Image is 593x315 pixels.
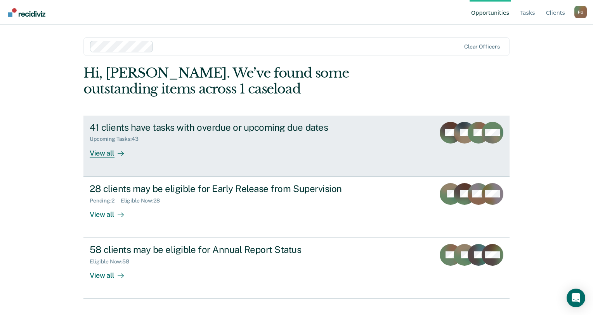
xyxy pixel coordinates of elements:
[90,183,362,194] div: 28 clients may be eligible for Early Release from Supervision
[121,197,166,204] div: Eligible Now : 28
[90,136,145,142] div: Upcoming Tasks : 43
[83,177,510,238] a: 28 clients may be eligible for Early Release from SupervisionPending:2Eligible Now:28View all
[574,6,587,18] div: P G
[464,43,500,50] div: Clear officers
[90,204,133,219] div: View all
[90,258,135,265] div: Eligible Now : 58
[90,244,362,255] div: 58 clients may be eligible for Annual Report Status
[90,265,133,280] div: View all
[90,197,121,204] div: Pending : 2
[83,65,424,97] div: Hi, [PERSON_NAME]. We’ve found some outstanding items across 1 caseload
[83,116,510,177] a: 41 clients have tasks with overdue or upcoming due datesUpcoming Tasks:43View all
[90,142,133,157] div: View all
[574,6,587,18] button: Profile dropdown button
[90,122,362,133] div: 41 clients have tasks with overdue or upcoming due dates
[83,238,510,299] a: 58 clients may be eligible for Annual Report StatusEligible Now:58View all
[567,289,585,307] div: Open Intercom Messenger
[8,8,45,17] img: Recidiviz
